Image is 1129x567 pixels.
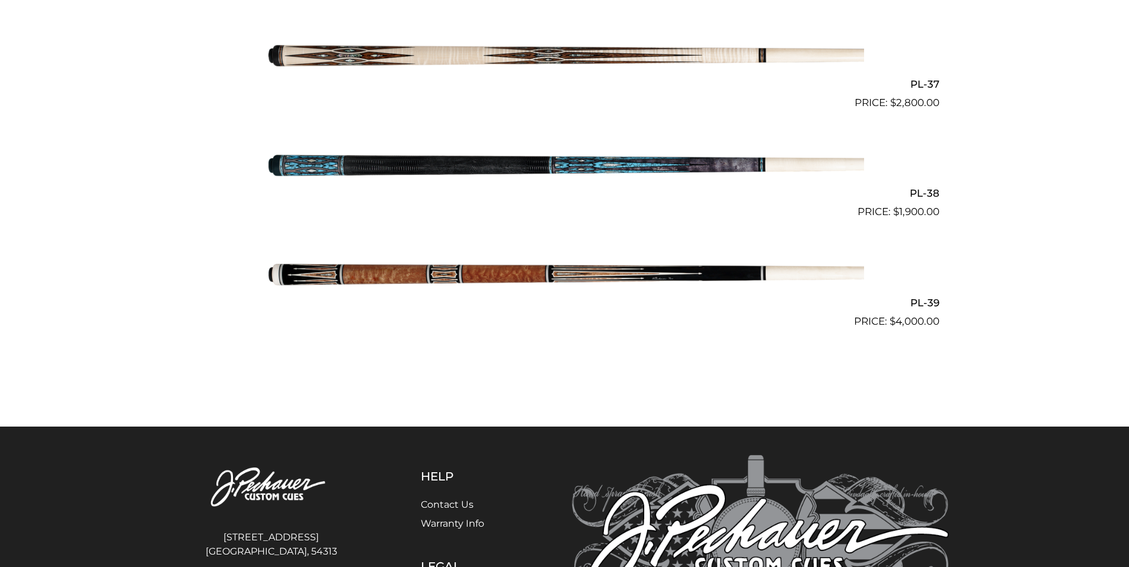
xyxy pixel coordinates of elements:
[890,97,896,108] span: $
[893,206,899,217] span: $
[266,225,864,324] img: PL-39
[181,526,362,563] address: [STREET_ADDRESS] [GEOGRAPHIC_DATA], 54313
[421,499,474,510] a: Contact Us
[266,6,864,105] img: PL-37
[893,206,939,217] bdi: 1,900.00
[190,182,939,204] h2: PL-38
[190,291,939,313] h2: PL-39
[190,225,939,329] a: PL-39 $4,000.00
[190,73,939,95] h2: PL-37
[190,6,939,110] a: PL-37 $2,800.00
[181,455,362,521] img: Pechauer Custom Cues
[266,116,864,215] img: PL-38
[190,116,939,220] a: PL-38 $1,900.00
[890,97,939,108] bdi: 2,800.00
[890,315,895,327] span: $
[890,315,939,327] bdi: 4,000.00
[421,518,484,529] a: Warranty Info
[421,469,513,483] h5: Help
